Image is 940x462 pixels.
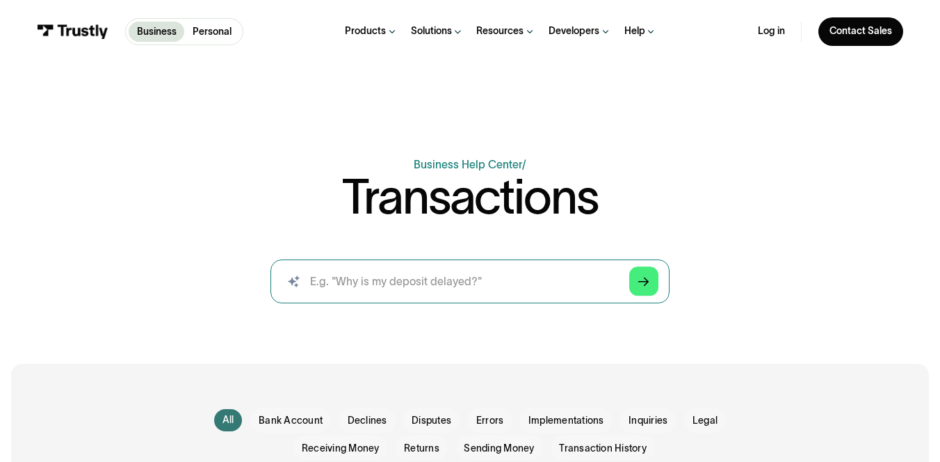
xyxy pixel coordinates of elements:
div: Developers [549,25,599,38]
span: Implementations [528,414,604,428]
span: Errors [476,414,503,428]
div: All [222,413,234,427]
div: Contact Sales [829,25,892,38]
div: Solutions [411,25,452,38]
div: Resources [476,25,524,38]
a: Log in [758,25,785,38]
span: Receiving Money [302,442,380,456]
div: Products [345,25,386,38]
span: Legal [692,414,718,428]
form: Email Form [209,408,731,460]
a: Personal [184,22,240,42]
a: Business Help Center [414,159,522,170]
a: All [214,409,242,431]
p: Personal [193,24,232,39]
span: Sending Money [464,442,534,456]
img: Trustly Logo [37,24,108,40]
div: Help [624,25,645,38]
a: Contact Sales [818,17,903,47]
span: Declines [348,414,387,428]
span: Bank Account [259,414,323,428]
div: / [522,159,526,170]
span: Transaction History [559,442,647,456]
a: Business [129,22,185,42]
span: Returns [404,442,439,456]
input: search [270,260,669,303]
span: Disputes [412,414,451,428]
p: Business [137,24,177,39]
span: Inquiries [629,414,667,428]
h1: Transactions [342,173,598,221]
form: Search [270,260,669,303]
